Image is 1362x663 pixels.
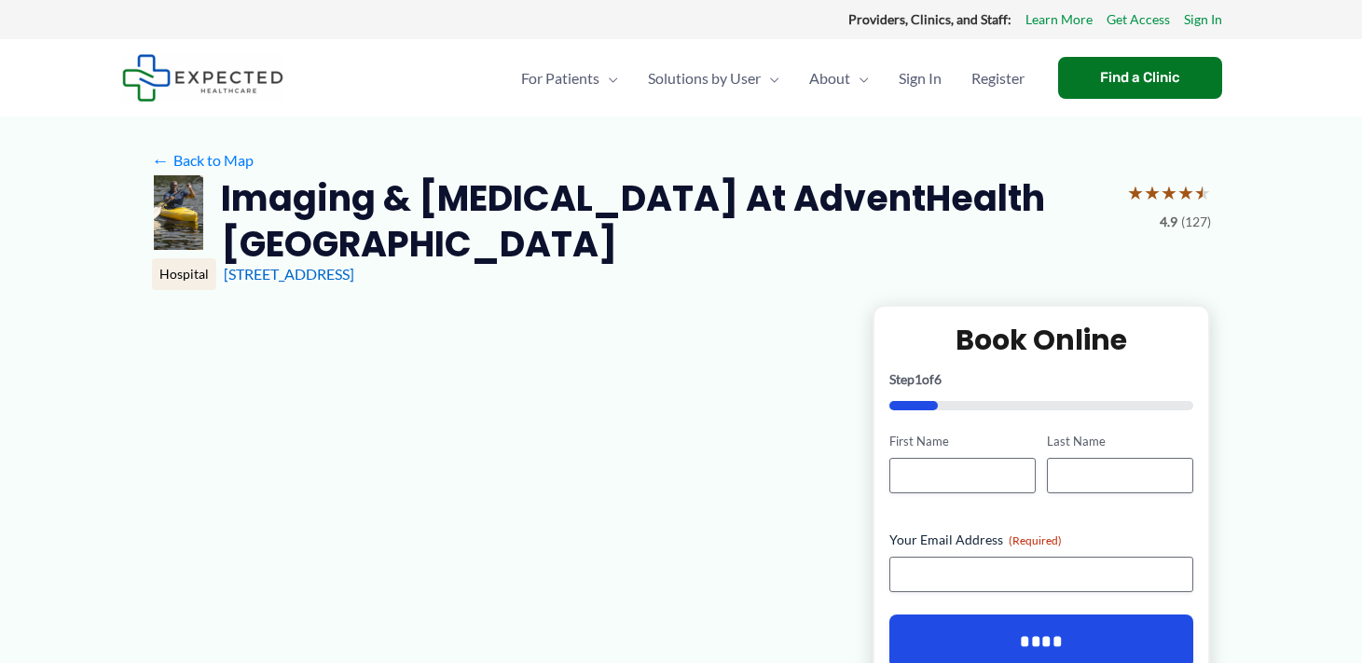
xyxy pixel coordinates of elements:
a: Sign In [1184,7,1222,32]
strong: Providers, Clinics, and Staff: [848,11,1011,27]
h2: Imaging & [MEDICAL_DATA] at AdventHealth [GEOGRAPHIC_DATA] [221,175,1112,268]
span: ★ [1144,175,1161,210]
a: Solutions by UserMenu Toggle [633,46,794,111]
a: Find a Clinic [1058,57,1222,99]
label: Last Name [1047,433,1193,450]
label: First Name [889,433,1036,450]
span: ★ [1127,175,1144,210]
span: 4.9 [1160,210,1177,234]
span: Menu Toggle [761,46,779,111]
a: Register [956,46,1039,111]
h2: Book Online [889,322,1194,358]
span: Solutions by User [648,46,761,111]
a: AboutMenu Toggle [794,46,884,111]
span: For Patients [521,46,599,111]
a: Get Access [1107,7,1170,32]
p: Step of [889,373,1194,386]
a: Sign In [884,46,956,111]
span: ★ [1194,175,1211,210]
span: Menu Toggle [850,46,869,111]
a: For PatientsMenu Toggle [506,46,633,111]
label: Your Email Address [889,531,1194,549]
span: 6 [934,371,942,387]
span: Sign In [899,46,942,111]
span: ★ [1177,175,1194,210]
span: ← [152,151,170,169]
a: Learn More [1025,7,1093,32]
span: Register [971,46,1025,111]
nav: Primary Site Navigation [506,46,1039,111]
span: Menu Toggle [599,46,618,111]
img: Expected Healthcare Logo - side, dark font, small [122,54,283,102]
span: (127) [1181,210,1211,234]
a: [STREET_ADDRESS] [224,265,354,283]
a: ←Back to Map [152,146,254,174]
div: Hospital [152,258,216,290]
span: ★ [1161,175,1177,210]
span: About [809,46,850,111]
span: (Required) [1009,533,1062,547]
span: 1 [915,371,922,387]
